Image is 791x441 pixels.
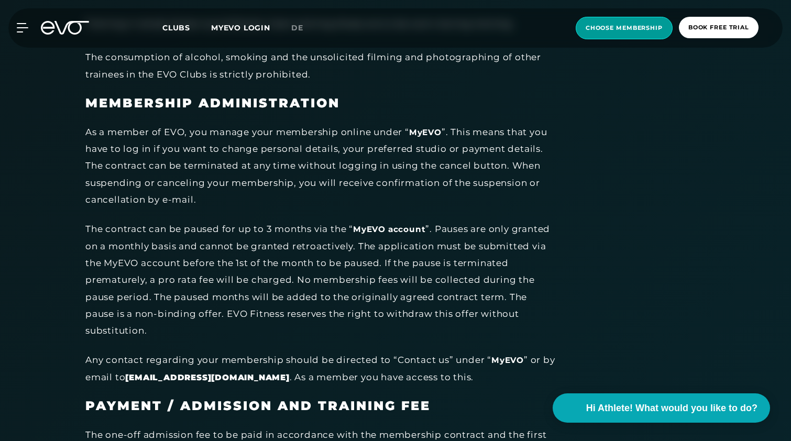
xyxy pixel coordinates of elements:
[586,401,757,415] span: Hi Athlete! What would you like to do?
[125,372,289,383] a: [EMAIL_ADDRESS][DOMAIN_NAME]
[676,17,762,39] a: book free trial
[573,17,676,39] a: choose membership
[85,124,557,208] div: As a member of EVO, you manage your membership online under “ ”. This means that you have to log ...
[553,393,770,423] button: Hi Athlete! What would you like to do?
[85,95,557,111] h3: MEMBERSHIP ADMINISTRATION
[125,372,289,382] strong: [EMAIL_ADDRESS][DOMAIN_NAME]
[85,220,557,339] div: The contract can be paused for up to 3 months via the “ ”. Pauses are only granted on a monthly b...
[85,398,557,414] h3: PAYMENT / ADMISSION AND TRAINING FEE
[291,22,316,34] a: de
[409,127,442,138] a: MyEVO
[85,351,557,385] div: Any contact regarding your membership should be directed to “Contact us” under “ ” or by email to...
[162,23,190,32] span: Clubs
[353,224,425,235] a: MyEVO account
[162,23,211,32] a: Clubs
[291,23,303,32] span: de
[586,24,663,32] span: choose membership
[688,23,749,32] span: book free trial
[491,355,524,366] a: MyEVO
[211,23,270,32] a: MYEVO LOGIN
